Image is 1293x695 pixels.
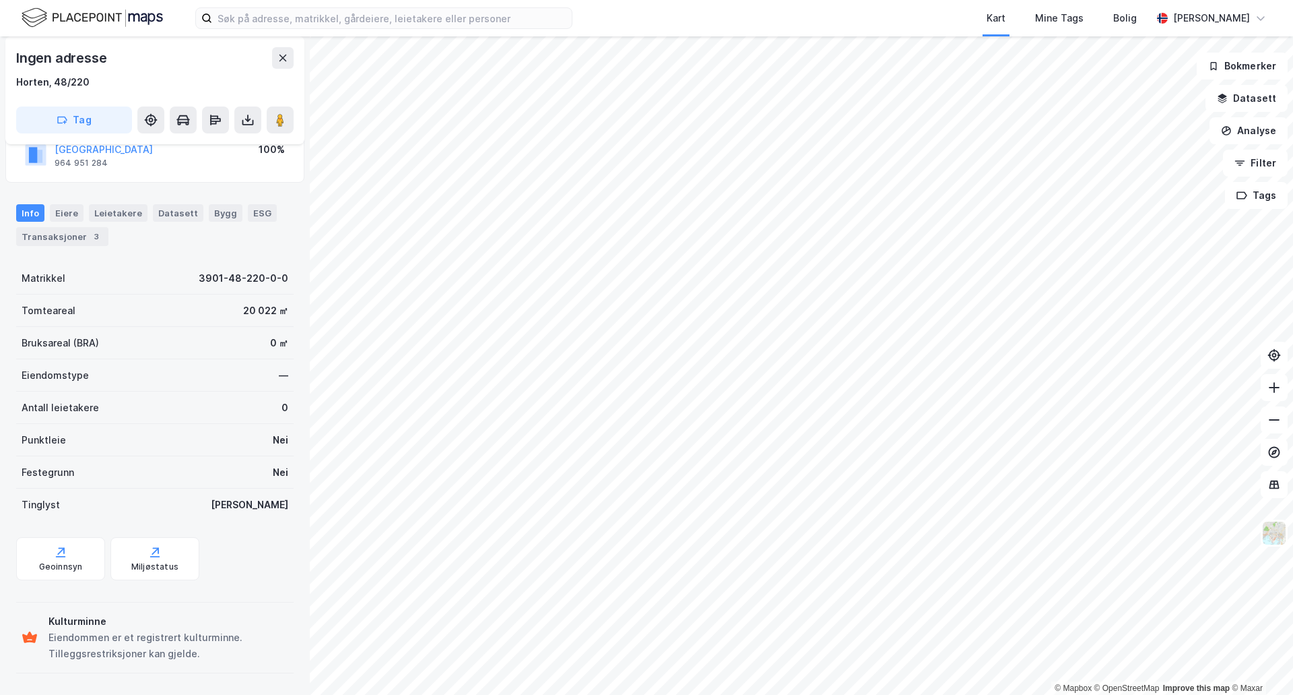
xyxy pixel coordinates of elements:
div: Eiere [50,204,84,222]
div: — [279,367,288,384]
div: Geoinnsyn [39,562,83,572]
iframe: Chat Widget [1226,630,1293,695]
div: Horten, 48/220 [16,74,90,90]
div: Festegrunn [22,464,74,481]
div: Tomteareal [22,303,75,319]
div: ESG [248,204,277,222]
img: logo.f888ab2527a4732fd821a326f86c7f29.svg [22,6,163,30]
div: Transaksjoner [16,227,108,246]
button: Filter [1223,150,1288,177]
input: Søk på adresse, matrikkel, gårdeiere, leietakere eller personer [212,8,572,28]
div: Ingen adresse [16,47,109,69]
div: 0 ㎡ [270,335,288,351]
div: Nei [273,464,288,481]
div: 964 951 284 [55,158,108,169]
button: Datasett [1205,85,1288,112]
div: 3901-48-220-0-0 [199,270,288,286]
div: Leietakere [89,204,147,222]
div: Eiendommen er et registrert kulturminne. Tilleggsrestriksjoner kan gjelde. [48,630,288,662]
div: Antall leietakere [22,400,99,416]
div: Kart [987,10,1005,26]
a: Improve this map [1163,684,1230,693]
div: [PERSON_NAME] [211,497,288,513]
div: Bygg [209,204,242,222]
button: Analyse [1209,117,1288,144]
a: OpenStreetMap [1094,684,1160,693]
img: Z [1261,520,1287,546]
div: 0 [281,400,288,416]
div: Mine Tags [1035,10,1084,26]
div: Punktleie [22,432,66,448]
div: Bolig [1113,10,1137,26]
button: Bokmerker [1197,53,1288,80]
div: Tinglyst [22,497,60,513]
button: Tag [16,107,132,133]
div: 3 [90,230,103,243]
div: 20 022 ㎡ [243,303,288,319]
div: Info [16,204,44,222]
div: Nei [273,432,288,448]
div: [PERSON_NAME] [1173,10,1250,26]
a: Mapbox [1055,684,1092,693]
div: 100% [259,142,285,158]
div: Eiendomstype [22,367,89,384]
div: Bruksareal (BRA) [22,335,99,351]
button: Tags [1225,182,1288,209]
div: Kontrollprogram for chat [1226,630,1293,695]
div: Matrikkel [22,270,65,286]
div: Kulturminne [48,613,288,630]
div: Datasett [153,204,203,222]
div: Miljøstatus [131,562,178,572]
